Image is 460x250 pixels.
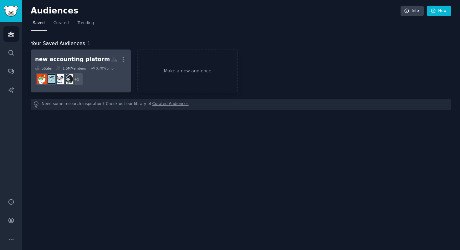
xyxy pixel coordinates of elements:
[401,6,424,16] a: Info
[70,73,83,86] div: + 1
[35,55,110,63] div: new accounting platorm
[51,18,71,31] a: Curated
[31,99,451,110] div: Need some research inspiration? Check out our library of
[96,66,114,70] div: 0.70 % /mo
[63,74,73,84] img: CFA
[137,49,238,92] a: Make a new audience
[78,20,94,26] span: Trending
[152,101,189,108] a: Curated Audiences
[54,74,64,84] img: FPandA
[427,6,451,16] a: New
[33,20,45,26] span: Saved
[31,49,131,92] a: new accounting platorm5Subs1.5MMembers0.70% /mo+1CFAFPandACPAAccounting
[46,74,55,84] img: CPA
[87,40,90,46] span: 1
[31,6,401,16] h2: Audiences
[4,6,18,17] img: GummySearch logo
[31,40,85,48] span: Your Saved Audiences
[75,18,96,31] a: Trending
[35,66,52,70] div: 5 Sub s
[56,66,86,70] div: 1.5M Members
[31,18,47,31] a: Saved
[37,74,47,84] img: Accounting
[54,20,69,26] span: Curated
